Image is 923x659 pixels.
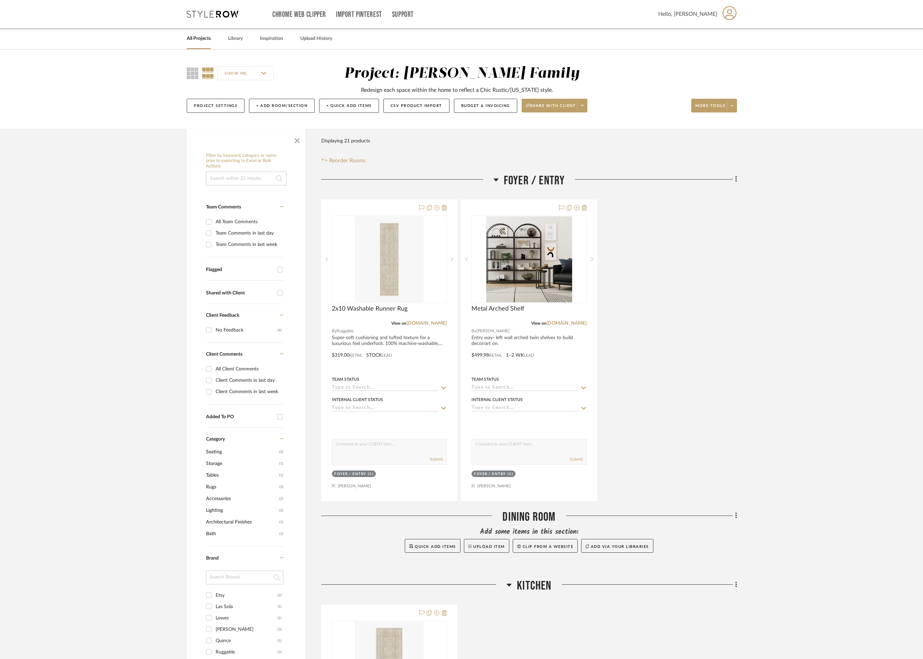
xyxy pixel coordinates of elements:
span: (2) [279,505,283,516]
div: Shared with Client [206,290,274,296]
a: Inspiration [260,34,283,43]
div: 0 [472,216,586,303]
div: Team Comments in last week [216,239,282,250]
span: (1) [279,517,283,528]
input: Type to Search… [332,385,438,391]
input: Type to Search… [332,405,438,412]
span: Bath [206,528,278,540]
span: Metal Arched Shelf [471,305,524,313]
div: Team Comments in last day [216,228,282,239]
button: Upload Item [464,539,509,553]
button: Submit [430,456,443,462]
div: Etsy [216,590,278,601]
a: Support [392,12,414,18]
span: Architectural Finishes [206,516,278,528]
a: [DOMAIN_NAME] [406,321,447,326]
div: Flagged [206,267,274,273]
input: Search Brands [206,571,283,584]
button: Add via your libraries [581,539,653,553]
span: Foyer / Entry [504,173,565,188]
input: Search within 21 results [206,172,286,185]
div: (1) [278,613,282,624]
input: Type to Search… [471,405,578,412]
span: Brand [206,556,219,561]
div: No Feedback [216,325,278,336]
span: View on [531,321,546,325]
div: Foyer / Entry [334,472,366,477]
span: Hello, [PERSON_NAME] [658,10,717,18]
span: Lighting [206,505,278,516]
span: Accessories [206,493,278,505]
span: By [471,328,476,334]
span: (2) [279,446,283,457]
span: Seating [206,446,278,458]
div: Foyer / Entry [474,472,506,477]
div: (3) [278,624,282,635]
button: Reorder Rooms [321,156,366,165]
div: Ruggable [216,647,278,658]
div: Client Comments in last week [216,386,282,397]
span: Share with client [526,103,576,114]
div: Lowes [216,613,278,624]
img: Metal Arched Shelf [486,216,572,302]
div: Internal Client Status [332,397,383,403]
div: (2) [278,590,282,601]
button: + Quick Add Items [319,99,379,113]
span: Client Comments [206,352,242,357]
span: Kitchen [517,579,551,593]
div: Internal Client Status [471,397,523,403]
span: [PERSON_NAME] [476,328,510,334]
span: Reorder Rooms [329,156,366,165]
span: Client Feedback [206,313,239,318]
span: By [332,328,337,334]
button: Close [290,132,304,146]
span: Tables [206,469,278,481]
span: (1) [279,528,283,539]
a: Upload History [300,34,332,43]
div: Redesign each space within the home to reflect a Chic Rustic/[US_STATE] style. [361,86,553,94]
div: [PERSON_NAME] [216,624,278,635]
button: Clip from a website [513,539,578,553]
div: (1) [278,635,282,646]
div: Displaying 21 products [321,134,370,148]
span: Rugs [206,481,278,493]
div: Team Status [332,376,359,382]
div: Team Status [471,376,499,382]
a: Chrome Web Clipper [272,12,326,18]
span: 2x10 Washable Runner Rug [332,305,408,313]
span: Storage [206,458,278,469]
div: (1) [368,472,374,477]
div: Quince [216,635,278,646]
div: (1) [278,601,282,612]
span: More tools [695,103,725,114]
span: Category [206,436,225,442]
div: (1) [508,472,513,477]
span: View on [391,321,406,325]
div: Las Sola [216,601,278,612]
span: (2) [279,493,283,504]
div: Project: [PERSON_NAME] Family [344,66,579,81]
button: Share with client [522,99,588,112]
div: Add some items in this section: [321,527,737,537]
div: All Team Comments [216,216,282,227]
div: (6) [278,325,282,336]
span: Team Comments [206,205,241,209]
button: Submit [570,456,583,462]
span: Ruggable [337,328,354,334]
input: Type to Search… [471,385,578,391]
div: All Client Comments [216,364,282,375]
span: (3) [279,482,283,493]
div: (3) [278,647,282,658]
button: More tools [691,99,737,112]
button: + Add Room/Section [249,99,315,113]
a: All Projects [187,34,211,43]
span: (1) [279,470,283,481]
a: Library [228,34,243,43]
span: Quick Add Items [415,545,456,549]
button: Quick Add Items [405,539,460,553]
button: CSV Product Import [383,99,449,113]
h6: Filter by keyword, category or name prior to exporting to Excel or Bulk Actions [206,153,286,169]
div: Client Comments in last day [216,375,282,386]
img: 2x10 Washable Runner Rug [355,216,424,302]
a: [DOMAIN_NAME] [546,321,587,326]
